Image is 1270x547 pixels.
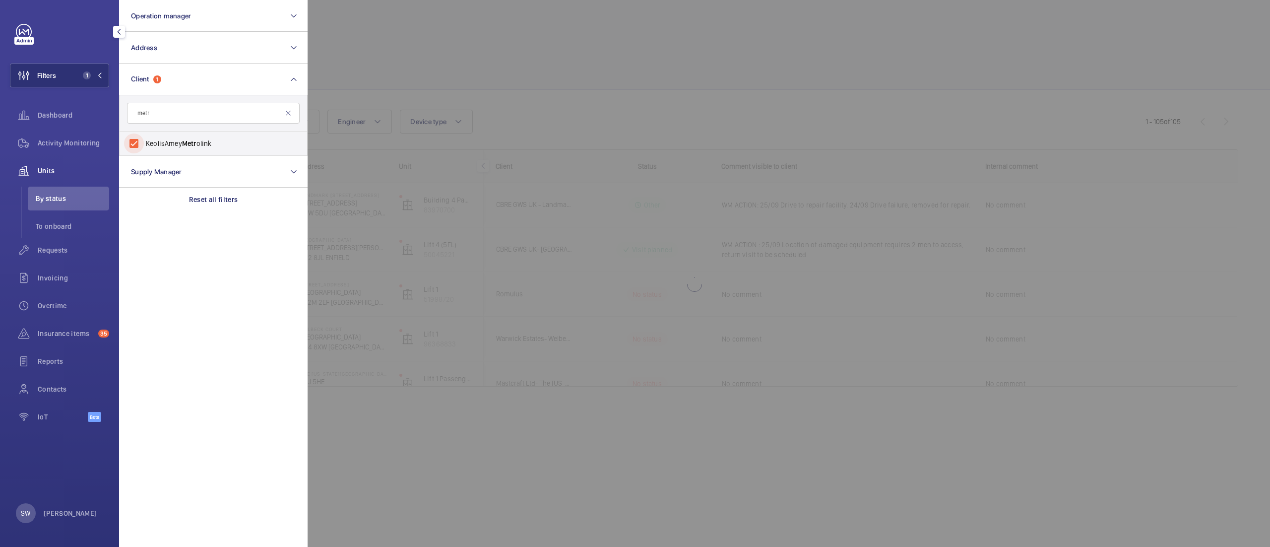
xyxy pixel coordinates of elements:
span: Insurance items [38,329,94,339]
span: Filters [37,70,56,80]
button: Filters1 [10,64,109,87]
span: To onboard [36,221,109,231]
span: Invoicing [38,273,109,283]
span: IoT [38,412,88,422]
span: Activity Monitoring [38,138,109,148]
p: SW [21,508,30,518]
span: Dashboard [38,110,109,120]
span: Overtime [38,301,109,311]
span: Beta [88,412,101,422]
span: 1 [83,71,91,79]
p: [PERSON_NAME] [44,508,97,518]
span: Requests [38,245,109,255]
span: Reports [38,356,109,366]
span: Contacts [38,384,109,394]
span: 35 [98,330,109,338]
span: By status [36,194,109,204]
span: Units [38,166,109,176]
